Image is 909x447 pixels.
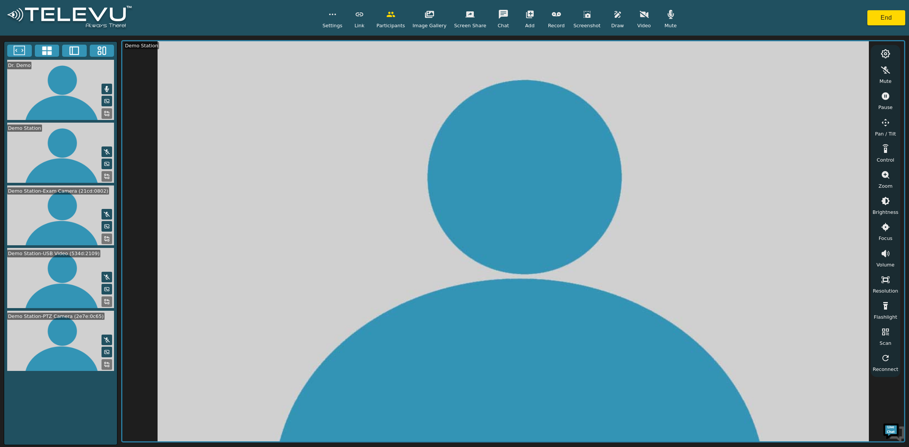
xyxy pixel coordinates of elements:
button: Replace Feed [102,171,112,182]
span: Flashlight [874,313,897,321]
button: Replace Feed [102,108,112,119]
span: Brightness [873,209,898,216]
button: Picture in Picture [102,347,112,357]
span: We're online! [44,95,105,172]
button: Picture in Picture [102,96,112,106]
button: Replace Feed [102,359,112,370]
span: Resolution [873,287,898,294]
button: End [867,10,905,25]
div: Demo Station-Exam Camera (21cd:0802) [7,187,109,195]
span: Image Gallery [412,22,447,29]
img: logoWhite.png [4,4,135,32]
span: Mute [879,78,892,85]
div: Demo Station [124,42,159,49]
button: Three Window Medium [90,45,114,57]
span: Screenshot [573,22,601,29]
button: Fullscreen [7,45,32,57]
span: Video [637,22,651,29]
div: Demo Station [7,125,42,132]
span: Focus [879,235,893,242]
button: Mute [102,209,112,220]
textarea: Type your message and hit 'Enter' [4,207,144,233]
div: Demo Station-USB Video (534d:2109) [7,250,100,257]
span: Mute [664,22,676,29]
span: Link [355,22,364,29]
div: Demo Station-PTZ Camera (2e7e:0c65) [7,313,105,320]
span: Chat [498,22,509,29]
button: Picture in Picture [102,284,112,294]
div: Chat with us now [39,40,127,50]
span: Settings [322,22,342,29]
span: Control [877,156,894,164]
div: Minimize live chat window [124,4,142,22]
span: Add [525,22,535,29]
button: 4x4 [35,45,59,57]
button: Replace Feed [102,234,112,244]
button: Picture in Picture [102,159,112,169]
span: Screen Share [454,22,486,29]
span: Volume [876,261,895,268]
button: Replace Feed [102,296,112,307]
button: Mute [102,335,112,345]
span: Scan [879,340,891,347]
div: Dr. Demo [7,62,31,69]
img: d_736959983_company_1615157101543_736959983 [13,35,32,54]
button: Mute [102,272,112,282]
span: Reconnect [873,366,898,373]
span: Record [548,22,565,29]
span: Participants [376,22,405,29]
span: Draw [611,22,624,29]
span: Pan / Tilt [875,130,896,137]
button: Mute [102,84,112,94]
button: Picture in Picture [102,221,112,232]
span: Pause [878,104,893,111]
button: Mute [102,146,112,157]
span: Zoom [878,182,892,190]
button: Two Window Medium [62,45,87,57]
img: Chat Widget [882,421,905,443]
